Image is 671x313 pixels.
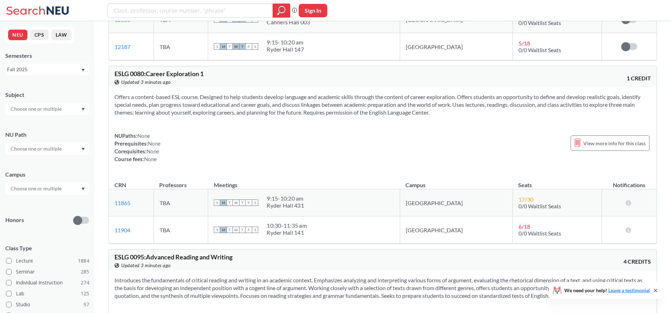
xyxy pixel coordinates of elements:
a: 11865 [114,200,130,206]
span: 1884 [78,257,89,265]
section: Offers a content-based ESL course. Designed to help students develop language and academic skills... [114,93,651,116]
th: Meetings [208,174,400,189]
span: T [239,200,246,206]
div: magnifying glass [273,4,290,18]
span: F [246,200,252,206]
td: [GEOGRAPHIC_DATA] [400,216,512,244]
span: ESLG 0095 : Advanced Reading and Writing [114,253,232,261]
span: ESLG 0080 : Career Exploration 1 [114,70,204,78]
a: 12187 [114,43,130,50]
span: 0/0 Waitlist Seats [518,19,561,26]
div: Ryder Hall 147 [267,46,304,53]
td: [GEOGRAPHIC_DATA] [400,33,512,60]
span: Updated 3 minutes ago [121,262,171,269]
span: None [144,156,157,162]
span: S [252,227,258,233]
span: M [220,43,226,50]
input: Class, professor, course number, "phrase" [113,5,268,17]
svg: Dropdown arrow [81,148,85,151]
span: T [239,227,246,233]
th: Professors [154,174,208,189]
span: 0/0 Waitlist Seats [518,203,561,209]
span: M [220,227,226,233]
div: Dropdown arrow [5,183,89,195]
th: Notifications [602,174,657,189]
input: Choose one or multiple [7,105,66,113]
button: Sign In [299,4,327,17]
span: 17 / 30 [518,196,533,203]
div: NU Path [5,131,89,139]
span: 1 CREDIT [627,74,651,82]
span: T [226,43,233,50]
span: T [226,227,233,233]
a: 12186 [114,16,130,23]
svg: magnifying glass [277,6,286,16]
svg: Dropdown arrow [81,69,85,72]
svg: Dropdown arrow [81,108,85,111]
button: NEU [8,30,27,40]
span: None [147,148,159,154]
label: Individual Instruction [6,278,89,287]
div: Fall 2025Dropdown arrow [5,64,89,75]
span: S [252,43,258,50]
a: 11904 [114,227,130,233]
span: W [233,227,239,233]
input: Choose one or multiple [7,184,66,193]
span: 0/0 Waitlist Seats [518,47,561,53]
svg: Dropdown arrow [81,188,85,190]
span: 285 [81,268,89,276]
div: Campus [5,171,89,178]
label: Lab [6,289,89,298]
span: We need your help! [564,288,650,293]
span: 274 [81,279,89,287]
div: Dropdown arrow [5,143,89,155]
span: S [214,227,220,233]
label: Seminar [6,267,89,276]
div: Ryder Hall 141 [267,229,307,236]
div: Semesters [5,52,89,60]
span: Updated 3 minutes ago [121,78,171,86]
th: Seats [512,174,602,189]
span: T [226,200,233,206]
span: 97 [83,301,89,308]
span: 6 / 18 [518,223,530,230]
span: M [220,200,226,206]
span: F [246,43,252,50]
label: Lecture [6,256,89,265]
div: CRN [114,181,126,189]
span: S [252,200,258,206]
span: W [233,200,239,206]
span: 4 CREDITS [623,258,651,265]
button: LAW [51,30,72,40]
span: View more info for this class [583,139,646,148]
span: Class Type [5,244,89,252]
div: Fall 2025 [7,66,81,73]
td: TBA [154,216,208,244]
span: 5 / 18 [518,40,530,47]
span: T [239,43,246,50]
span: None [137,133,150,139]
div: 9:15 - 10:20 am [267,195,304,202]
th: Campus [400,174,512,189]
span: 0/0 Waitlist Seats [518,230,561,237]
div: 9:15 - 10:20 am [267,39,304,46]
button: CPS [30,30,49,40]
span: None [148,140,161,147]
span: W [233,43,239,50]
div: 10:30 - 11:35 am [267,222,307,229]
td: TBA [154,189,208,216]
div: Cahners Hall 003 [267,19,310,26]
div: Ryder Hall 431 [267,202,304,209]
section: Introduces the fundamentals of critical reading and writing in an academic context. Emphasizes an... [114,276,651,300]
label: Studio [6,300,89,309]
td: [GEOGRAPHIC_DATA] [400,189,512,216]
input: Choose one or multiple [7,145,66,153]
div: Dropdown arrow [5,103,89,115]
span: F [246,227,252,233]
p: Honors [5,216,24,224]
td: TBA [154,33,208,60]
span: S [214,200,220,206]
span: 125 [81,290,89,297]
a: Leave a testimonial [608,287,650,293]
div: Subject [5,91,89,99]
